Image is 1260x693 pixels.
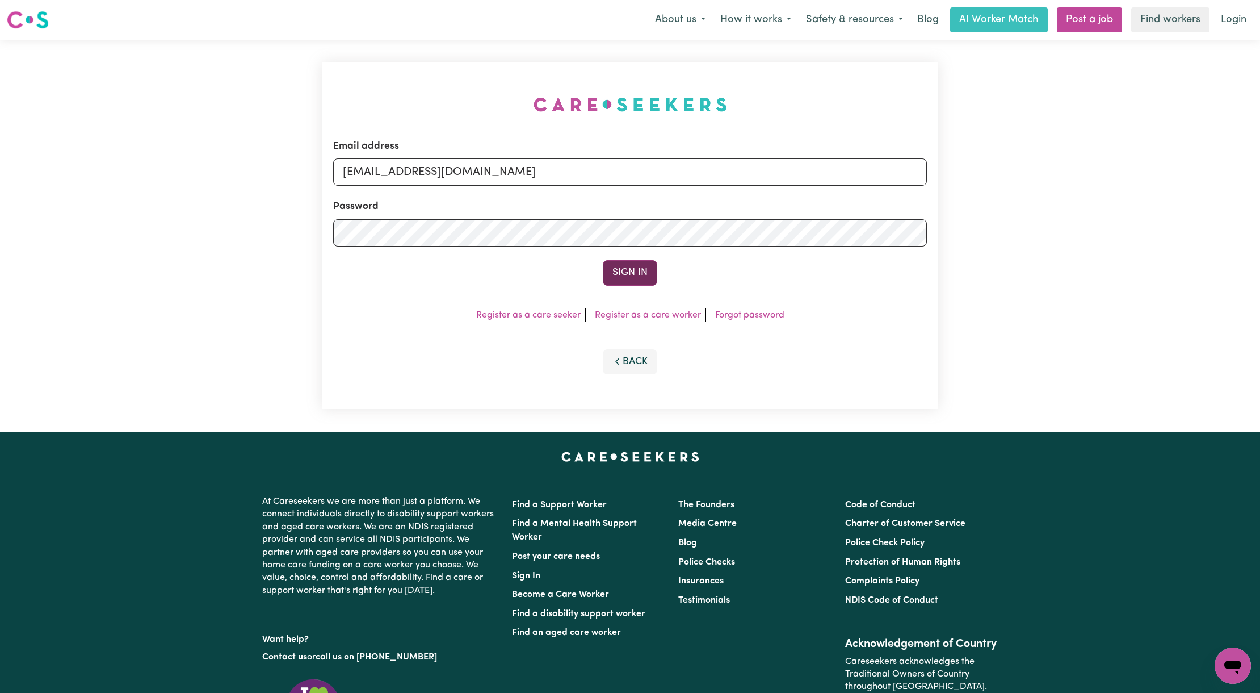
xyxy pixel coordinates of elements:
button: Sign In [603,260,657,285]
button: How it works [713,8,799,32]
a: Post your care needs [512,552,600,561]
a: Register as a care worker [595,311,701,320]
a: Login [1214,7,1253,32]
a: Find an aged care worker [512,628,621,637]
label: Email address [333,139,399,154]
a: Complaints Policy [845,577,919,586]
iframe: Button to launch messaging window, conversation in progress [1215,648,1251,684]
label: Password [333,199,379,214]
a: Find a disability support worker [512,609,645,619]
a: Contact us [262,653,307,662]
a: Careseekers logo [7,7,49,33]
a: Charter of Customer Service [845,519,965,528]
a: call us on [PHONE_NUMBER] [316,653,437,662]
button: Safety & resources [799,8,910,32]
button: About us [648,8,713,32]
a: Protection of Human Rights [845,558,960,567]
a: AI Worker Match [950,7,1048,32]
a: Register as a care seeker [476,311,581,320]
p: Want help? [262,629,498,646]
a: NDIS Code of Conduct [845,596,938,605]
a: Sign In [512,571,540,581]
a: Find a Support Worker [512,500,607,510]
a: Testimonials [678,596,730,605]
a: Blog [678,538,697,548]
a: Post a job [1057,7,1122,32]
a: Media Centre [678,519,737,528]
a: Insurances [678,577,724,586]
img: Careseekers logo [7,10,49,30]
a: Become a Care Worker [512,590,609,599]
a: Police Check Policy [845,538,925,548]
p: At Careseekers we are more than just a platform. We connect individuals directly to disability su... [262,491,498,602]
h2: Acknowledgement of Country [845,637,998,651]
a: Careseekers home page [561,452,699,461]
a: Forgot password [715,311,784,320]
a: Police Checks [678,558,735,567]
a: Find workers [1131,7,1209,32]
a: Find a Mental Health Support Worker [512,519,637,542]
input: Email address [333,158,927,186]
button: Back [603,349,657,374]
p: or [262,646,498,668]
a: The Founders [678,500,734,510]
a: Blog [910,7,946,32]
a: Code of Conduct [845,500,915,510]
